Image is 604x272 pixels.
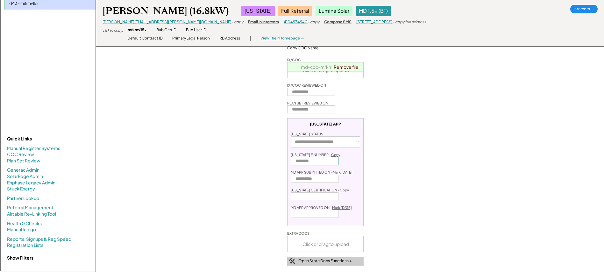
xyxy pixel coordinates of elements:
[356,19,393,24] a: [STREET_ADDRESS]
[7,195,39,202] a: Partner Lookup
[331,153,340,157] u: Copy
[324,19,352,25] div: Compose SMS
[7,136,71,142] div: Quick Links
[7,158,40,164] a: Plan Set Review
[248,19,279,25] div: Email in Intercom
[219,36,240,41] div: RB Address
[356,6,391,16] div: MD 1.5x (BT)
[127,36,163,41] div: Default Contract ID
[316,6,352,16] div: Lumina Solar
[289,258,295,264] img: tool-icon.png
[7,186,35,192] a: Stuck Energy
[287,83,326,88] div: IX/COC REVIEWED ON
[284,19,308,24] a: 4104934940
[291,170,352,175] div: MD APP SUBMITTED ON -
[291,132,323,136] div: [US_STATE] STATUS
[186,27,206,33] div: Bub User ID
[7,167,39,173] a: Generac Admin
[7,220,42,227] a: Health 0 Checks
[298,258,352,264] div: Open State Docs Functions ↓
[301,64,351,70] a: md-coc-mrkmv15x.pdf
[287,231,309,236] div: EXTRA DOCS
[172,36,210,41] div: Primary Legal Person
[156,27,176,33] div: Bub Gen ID
[333,170,352,174] u: Mark [DATE]
[250,35,251,41] div: |
[241,6,275,16] div: [US_STATE]
[278,6,312,16] div: Full Referral
[291,152,340,157] div: [US_STATE] E NUMBER -
[7,180,55,186] a: Enphase Legacy Admin
[331,62,361,71] a: Remove file
[7,204,53,211] a: Referral Management
[9,1,92,6] div: - MD - mrkmv15x
[332,205,352,210] u: Mark [DATE]
[231,19,243,25] div: - copy
[7,236,71,242] a: Reports: Signups & Reg Speed
[103,28,123,32] div: click to copy:
[291,188,349,192] div: [US_STATE] CERTIFICATION -
[570,5,598,13] div: Intercom →
[7,226,36,233] a: Manual Indigo
[288,236,364,252] div: Click or drag to upload
[287,46,318,51] div: Copy COC Name
[128,27,147,33] div: mrkmv15x
[393,19,426,25] div: - copy full address
[103,19,231,24] a: [PERSON_NAME][EMAIL_ADDRESS][PERSON_NAME][DOMAIN_NAME]
[7,173,43,180] a: SolarEdge Admin
[103,5,229,17] div: [PERSON_NAME] (16.8kW)
[310,122,341,127] div: [US_STATE] APP
[7,255,33,261] strong: Show Filters
[308,19,319,25] div: - copy
[287,101,328,105] div: PLAN SET REVIEWED ON
[291,205,352,210] div: MD APP APPROVED ON -
[287,57,301,62] div: IX/COC
[7,242,43,248] a: Registration Lists
[7,211,56,217] a: Airtable Re-Linking Tool
[260,36,304,41] div: View Their Homepage →
[7,151,34,158] a: COC Review
[7,145,60,152] a: Manual Register Systems
[340,188,349,192] u: Copy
